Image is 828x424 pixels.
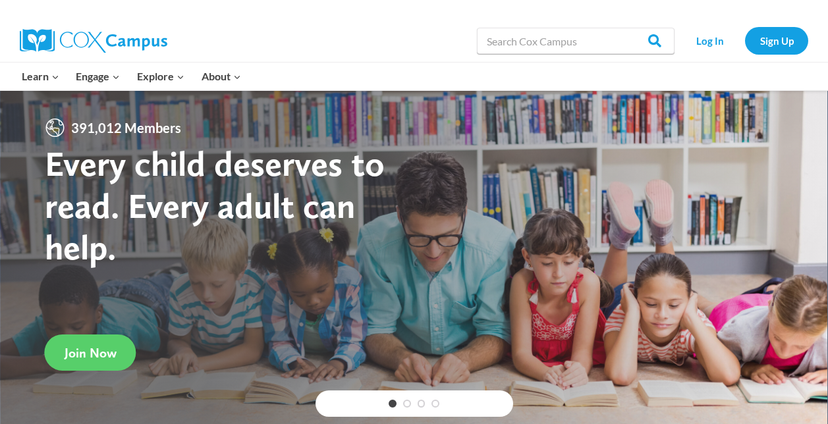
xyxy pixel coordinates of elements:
[431,400,439,408] a: 4
[13,63,249,90] nav: Primary Navigation
[418,400,426,408] a: 3
[66,117,186,138] span: 391,012 Members
[76,68,120,85] span: Engage
[681,27,808,54] nav: Secondary Navigation
[745,27,808,54] a: Sign Up
[22,68,59,85] span: Learn
[45,142,385,268] strong: Every child deserves to read. Every adult can help.
[137,68,184,85] span: Explore
[65,345,117,361] span: Join Now
[389,400,397,408] a: 1
[403,400,411,408] a: 2
[20,29,167,53] img: Cox Campus
[681,27,738,54] a: Log In
[477,28,675,54] input: Search Cox Campus
[45,334,136,371] a: Join Now
[202,68,241,85] span: About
